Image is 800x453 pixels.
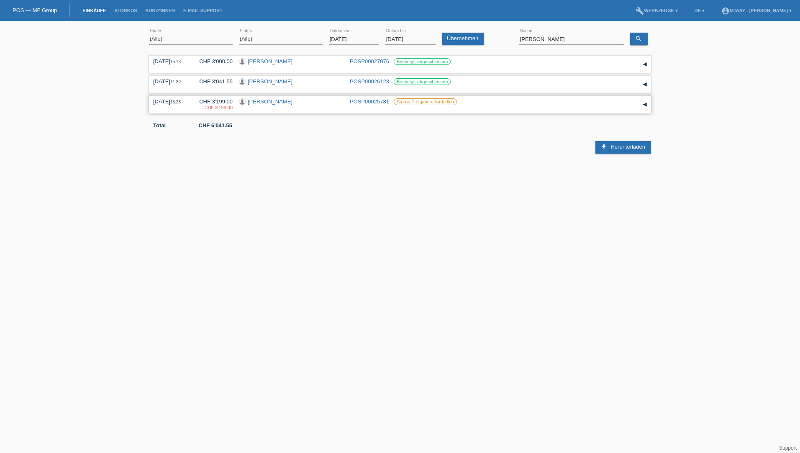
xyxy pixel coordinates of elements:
[153,98,187,105] div: [DATE]
[141,8,179,13] a: Kund*innen
[153,58,187,64] div: [DATE]
[638,58,651,71] div: auf-/zuklappen
[199,122,232,129] b: CHF 6'041.55
[690,8,709,13] a: DE ▾
[442,33,484,45] a: Übernehmen
[110,8,141,13] a: Stornos
[635,35,642,42] i: search
[350,78,389,85] a: POSP00026123
[638,78,651,91] div: auf-/zuklappen
[193,98,233,111] div: CHF 3'199.00
[610,144,645,150] span: Herunterladen
[721,7,730,15] i: account_circle
[638,98,651,111] div: auf-/zuklappen
[13,7,57,13] a: POS — MF Group
[595,141,651,154] a: download Herunterladen
[170,80,181,84] span: 11:32
[248,98,292,105] a: [PERSON_NAME]
[153,122,166,129] b: Total
[630,33,648,45] a: search
[350,98,389,105] a: POSP00025781
[600,144,607,150] i: download
[350,58,389,64] a: POSP00027076
[779,445,797,451] a: Support
[248,58,292,64] a: [PERSON_NAME]
[170,59,181,64] span: 15:13
[193,78,233,85] div: CHF 3'041.55
[717,8,796,13] a: account_circlem-way - [PERSON_NAME] ▾
[394,78,451,85] label: Bestätigt, abgeschlossen
[78,8,110,13] a: Einkäufe
[394,58,451,65] label: Bestätigt, abgeschlossen
[193,105,233,110] div: 04.09.2025 / Falscher Betrag neuer Betrag 3000.--
[193,58,233,64] div: CHF 3'000.00
[248,78,292,85] a: [PERSON_NAME]
[179,8,227,13] a: E-Mail Support
[394,98,457,105] label: Storno Freigabe erforderlich
[153,78,187,85] div: [DATE]
[170,100,181,104] span: 15:28
[636,7,644,15] i: build
[631,8,682,13] a: buildWerkzeuge ▾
